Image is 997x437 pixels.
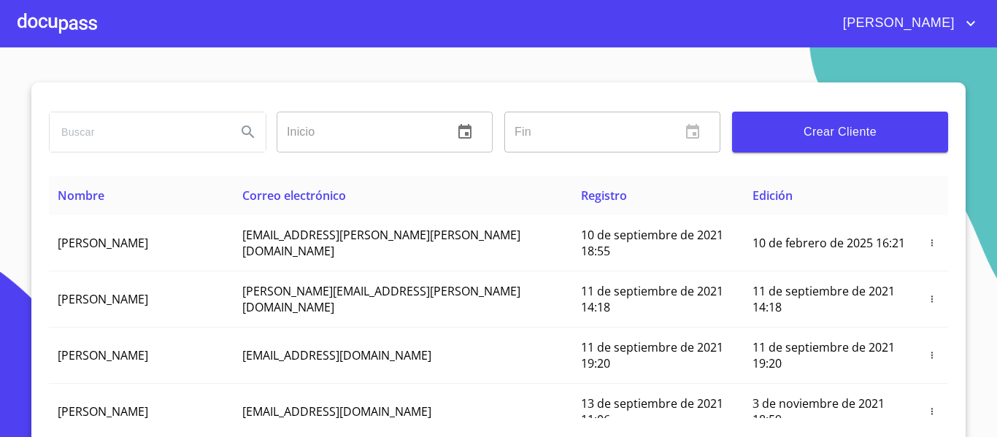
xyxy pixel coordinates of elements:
[58,347,148,363] span: [PERSON_NAME]
[242,403,431,419] span: [EMAIL_ADDRESS][DOMAIN_NAME]
[58,235,148,251] span: [PERSON_NAME]
[832,12,962,35] span: [PERSON_NAME]
[752,187,793,204] span: Edición
[732,112,948,152] button: Crear Cliente
[832,12,979,35] button: account of current user
[744,122,936,142] span: Crear Cliente
[242,347,431,363] span: [EMAIL_ADDRESS][DOMAIN_NAME]
[752,339,895,371] span: 11 de septiembre de 2021 19:20
[58,291,148,307] span: [PERSON_NAME]
[581,283,723,315] span: 11 de septiembre de 2021 14:18
[752,283,895,315] span: 11 de septiembre de 2021 14:18
[58,187,104,204] span: Nombre
[242,227,520,259] span: [EMAIL_ADDRESS][PERSON_NAME][PERSON_NAME][DOMAIN_NAME]
[58,403,148,419] span: [PERSON_NAME]
[581,339,723,371] span: 11 de septiembre de 2021 19:20
[752,395,885,428] span: 3 de noviembre de 2021 18:59
[581,395,723,428] span: 13 de septiembre de 2021 11:06
[242,283,520,315] span: [PERSON_NAME][EMAIL_ADDRESS][PERSON_NAME][DOMAIN_NAME]
[581,227,723,259] span: 10 de septiembre de 2021 18:55
[231,115,266,150] button: Search
[242,187,346,204] span: Correo electrónico
[50,112,225,152] input: search
[752,235,905,251] span: 10 de febrero de 2025 16:21
[581,187,627,204] span: Registro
